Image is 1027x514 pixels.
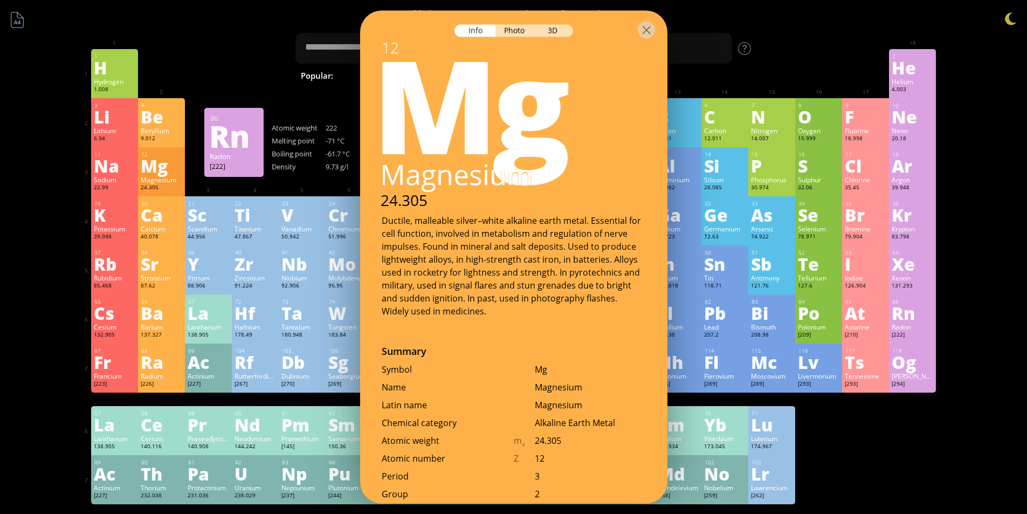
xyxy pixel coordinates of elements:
[94,102,135,109] div: 3
[351,37,667,166] div: Mg
[272,109,380,120] div: Noble Gas
[751,380,792,389] div: [289]
[328,304,370,321] div: W
[141,255,182,272] div: Sr
[798,298,839,305] div: 84
[94,200,135,207] div: 19
[141,273,182,282] div: Strontium
[281,380,323,389] div: [270]
[328,233,370,242] div: 51.996
[328,273,370,282] div: Molybdenum
[704,126,746,135] div: Carbon
[845,151,886,158] div: 17
[188,233,229,242] div: 44.956
[657,206,699,223] div: Ga
[892,233,933,242] div: 83.798
[705,151,746,158] div: 14
[281,331,323,340] div: 180.948
[798,372,839,380] div: Livermorium
[329,347,370,354] div: 106
[704,184,746,193] div: 28.085
[188,255,229,272] div: Y
[845,255,886,272] div: I
[752,298,792,305] div: 83
[845,273,886,282] div: Iodine
[272,149,326,159] div: Boiling point
[751,304,792,321] div: Bi
[845,353,886,371] div: Ts
[892,206,933,223] div: Kr
[326,149,380,159] div: -61.7 °C
[235,224,276,233] div: Titanium
[272,123,326,133] div: Atomic weight
[845,102,886,109] div: 9
[704,233,746,242] div: 72.63
[845,200,886,207] div: 35
[751,273,792,282] div: Antimony
[845,135,886,143] div: 18.998
[209,127,258,145] div: Rn
[188,353,229,371] div: Ac
[281,224,323,233] div: Vanadium
[705,298,746,305] div: 82
[382,399,514,410] div: Latin name
[94,157,135,174] div: Na
[798,353,839,371] div: Lv
[892,86,933,94] div: 4.003
[845,380,886,389] div: [293]
[328,224,370,233] div: Chromium
[798,224,839,233] div: Selenium
[704,157,746,174] div: Si
[272,136,326,146] div: Melting point
[845,108,886,125] div: F
[281,273,323,282] div: Niobium
[892,347,933,354] div: 118
[704,353,746,371] div: Fl
[94,151,135,158] div: 11
[752,102,792,109] div: 7
[141,304,182,321] div: Ba
[704,331,746,340] div: 207.2
[892,372,933,380] div: [PERSON_NAME]
[658,410,699,417] div: 69
[751,353,792,371] div: Mc
[188,200,229,207] div: 21
[892,331,933,340] div: [222]
[892,135,933,143] div: 20.18
[535,399,646,410] div: Magnesium
[751,233,792,242] div: 74.922
[892,59,933,76] div: He
[359,190,667,210] div: 24.305
[141,102,182,109] div: 4
[141,249,182,256] div: 38
[845,372,886,380] div: Tennessine
[704,273,746,282] div: Tin
[94,298,135,305] div: 55
[235,249,276,256] div: 40
[704,282,746,291] div: 118.71
[94,108,135,125] div: Li
[235,372,276,380] div: Rutherfordium
[892,53,933,60] div: 2
[141,184,182,193] div: 24.305
[892,108,933,125] div: Ne
[328,255,370,272] div: Mo
[798,175,839,184] div: Sulphur
[798,282,839,291] div: 127.6
[328,380,370,389] div: [269]
[210,152,258,161] div: Radon
[798,255,839,272] div: Te
[188,282,229,291] div: 88.906
[798,126,839,135] div: Oxygen
[704,108,746,125] div: C
[94,347,135,354] div: 87
[94,273,135,282] div: Rubidium
[845,347,886,354] div: 117
[752,249,792,256] div: 51
[188,249,229,256] div: 39
[235,233,276,242] div: 47.867
[235,323,276,331] div: Hafnium
[94,126,135,135] div: Lithium
[301,69,341,84] div: Popular:
[892,151,933,158] div: 18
